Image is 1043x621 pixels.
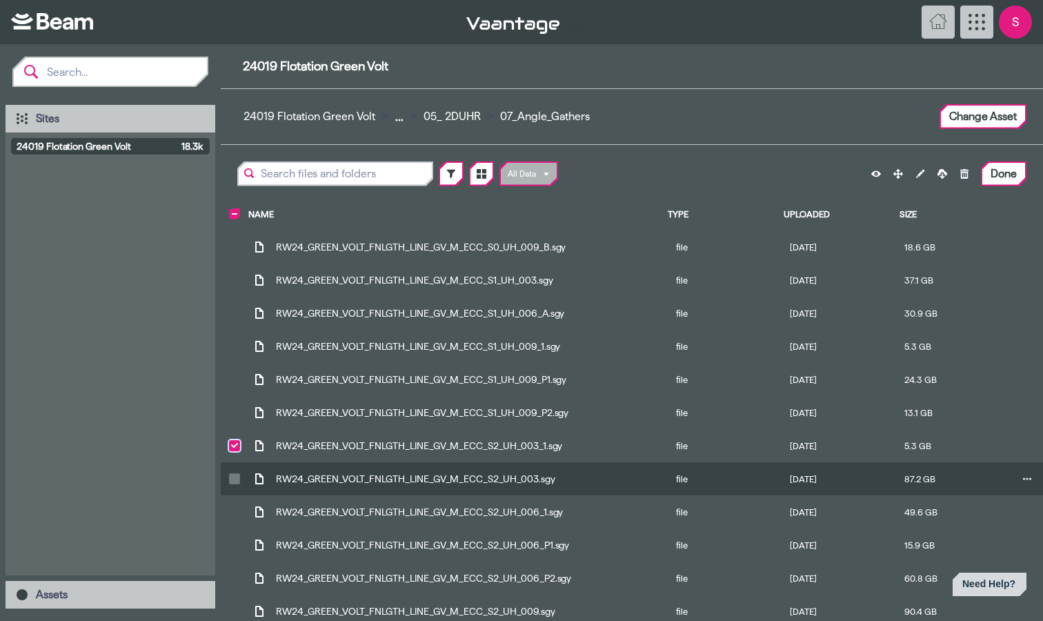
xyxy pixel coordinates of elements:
[931,163,953,185] button: Download
[243,59,1021,73] span: 24019 Flotation Green Volt
[896,529,1010,562] div: 15.9 GB
[276,472,668,486] span: RW24_GREEN_VOLT_FNLGTH_LINE_GV_M_ECC_S2_UH_003.sgy
[782,462,895,495] div: [DATE]
[410,108,417,121] span: >
[668,297,782,330] div: file
[999,6,1032,39] span: S
[953,163,975,185] button: Delete
[1018,470,1036,488] button: Show Actions
[248,208,668,219] div: Name
[494,103,596,130] button: 07_Angle_Gathers
[276,273,668,287] span: RW24_GREEN_VOLT_FNLGTH_LINE_GV_M_ECC_S1_UH_003.sgy
[11,13,93,30] img: Beam - Home
[668,208,784,219] div: Type
[36,112,59,124] span: Sites
[782,396,895,429] div: [DATE]
[276,240,668,254] span: RW24_GREEN_VOLT_FNLGTH_LINE_GV_M_ECC_S0_UH_009_B.sgy
[276,439,668,453] span: RW24_GREEN_VOLT_FNLGTH_LINE_GV_M_ECC_S2_UH_003_1.sgy
[896,429,1010,462] div: 5.3 GB
[417,103,487,130] button: 05_ 2DUHR
[276,373,668,386] span: RW24_GREEN_VOLT_FNLGTH_LINE_GV_M_ECC_S1_UH_009_P1.sgy
[276,339,668,353] span: RW24_GREEN_VOLT_FNLGTH_LINE_GV_M_ECC_S1_UH_009_1.sgy
[922,6,955,39] button: Home
[221,197,1043,621] div: Main browser view
[470,163,493,185] button: Tile Mode
[668,264,782,297] div: file
[381,108,388,121] span: >
[900,208,1015,219] div: Size
[782,495,895,529] div: [DATE]
[782,429,895,462] div: [DATE]
[668,363,782,396] div: file
[466,14,916,30] div: v 1.3.0
[896,495,1010,529] div: 49.6 GB
[887,163,909,185] button: Move
[896,562,1010,595] div: 60.8 GB
[229,208,240,219] label: Select All
[782,562,895,595] div: [DATE]
[237,103,381,130] button: 24019 Flotation Green Volt
[782,363,895,396] div: [DATE]
[668,529,782,562] div: file
[276,505,668,519] span: RW24_GREEN_VOLT_FNLGTH_LINE_GV_M_ECC_S2_UH_006_1.sgy
[896,230,1010,264] div: 18.6 GB
[276,604,668,618] span: RW24_GREEN_VOLT_FNLGTH_LINE_GV_M_ECC_S2_UH_009.sgy
[896,396,1010,429] div: 13.1 GB
[276,406,668,420] span: RW24_GREEN_VOLT_FNLGTH_LINE_GV_M_ECC_S1_UH_009_P2.sgy
[668,330,782,363] div: file
[668,495,782,529] div: file
[36,589,68,600] span: Assets
[181,139,203,153] span: 18.3k
[466,17,559,34] img: Vaantage - Home
[276,538,668,552] span: RW24_GREEN_VOLT_FNLGTH_LINE_GV_M_ECC_S2_UH_006_P1.sgy
[239,163,432,185] input: Search files and folders
[782,529,895,562] div: [DATE]
[941,106,1025,128] button: Change Asset
[960,6,993,39] button: App Menu
[668,562,782,595] div: file
[388,103,410,130] button: ...
[896,462,1010,495] div: 87.2 GB
[17,139,176,153] span: 24019 Flotation Green Volt
[668,462,782,495] div: file
[487,108,494,121] span: >
[896,264,1010,297] div: 37.1 GB
[782,264,895,297] div: [DATE]
[39,58,207,86] input: Search...
[982,163,1025,185] button: Done
[276,571,668,585] span: RW24_GREEN_VOLT_FNLGTH_LINE_GV_M_ECC_S2_UH_006_P2.sgy
[668,230,782,264] div: file
[784,208,900,219] div: Uploaded
[782,330,895,363] div: [DATE]
[782,297,895,330] div: [DATE]
[924,567,1032,606] iframe: Help widget launcher
[440,163,462,185] button: Filter
[896,330,1010,363] div: 5.3 GB
[865,163,887,185] button: Preview
[909,163,931,185] button: Rename
[782,230,895,264] div: [DATE]
[276,306,668,320] span: RW24_GREEN_VOLT_FNLGTH_LINE_GV_M_ECC_S1_UH_006_A.sgy
[668,396,782,429] div: file
[896,297,1010,330] div: 30.9 GB
[668,429,782,462] div: file
[896,363,1010,396] div: 24.3 GB
[999,6,1032,39] div: Account Menu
